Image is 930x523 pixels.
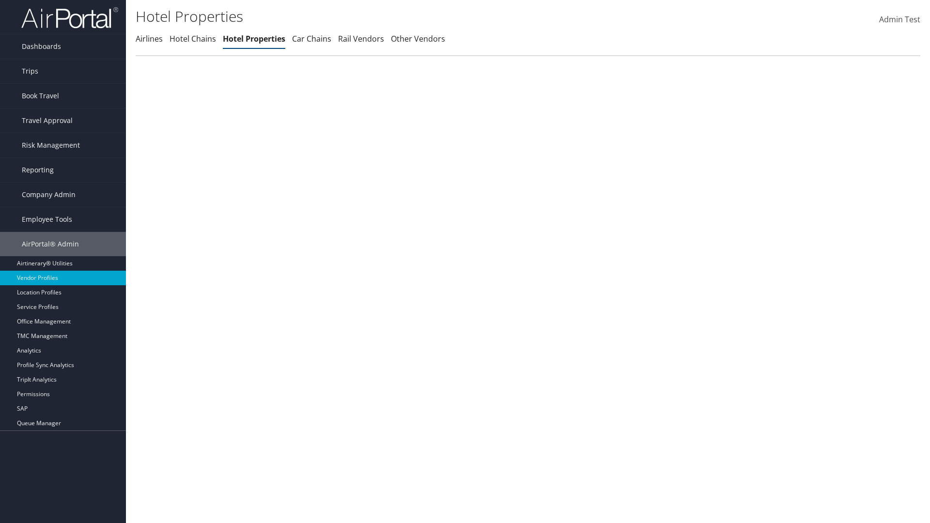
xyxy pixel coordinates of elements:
[22,108,73,133] span: Travel Approval
[338,33,384,44] a: Rail Vendors
[879,14,920,25] span: Admin Test
[22,183,76,207] span: Company Admin
[391,33,445,44] a: Other Vendors
[22,34,61,59] span: Dashboards
[22,207,72,231] span: Employee Tools
[879,5,920,35] a: Admin Test
[136,33,163,44] a: Airlines
[292,33,331,44] a: Car Chains
[170,33,216,44] a: Hotel Chains
[21,6,118,29] img: airportal-logo.png
[22,158,54,182] span: Reporting
[22,84,59,108] span: Book Travel
[22,133,80,157] span: Risk Management
[136,6,659,27] h1: Hotel Properties
[22,59,38,83] span: Trips
[223,33,285,44] a: Hotel Properties
[22,232,79,256] span: AirPortal® Admin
